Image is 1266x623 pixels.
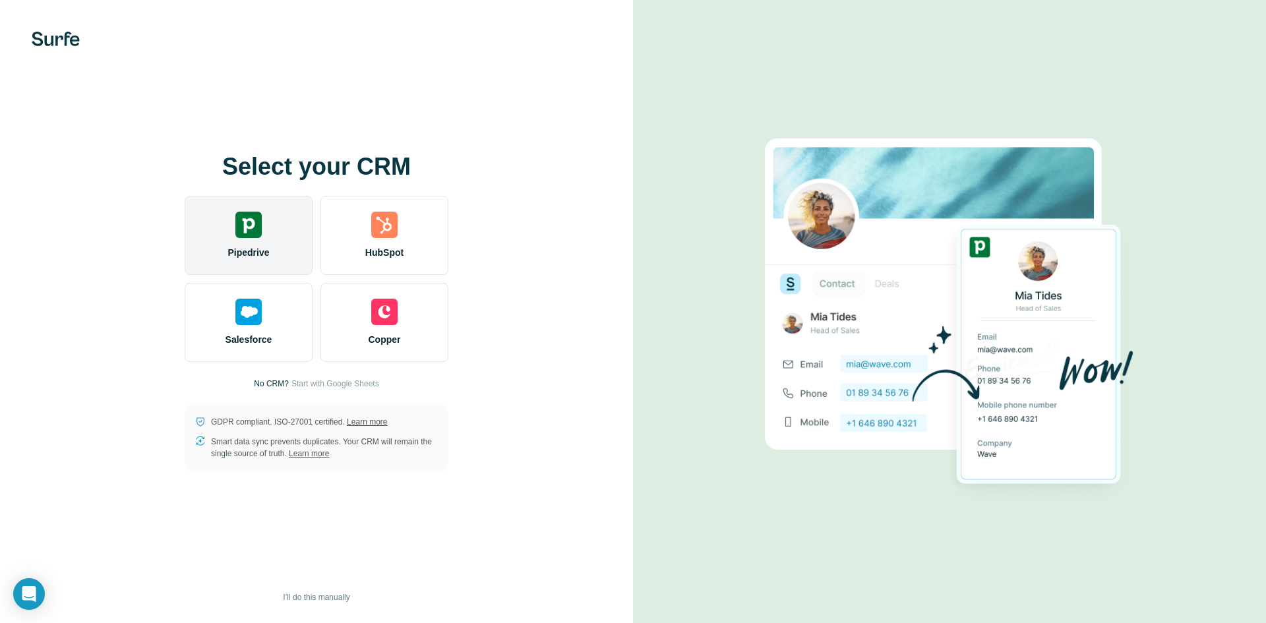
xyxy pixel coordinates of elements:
button: I’ll do this manually [274,587,359,607]
img: salesforce's logo [235,299,262,325]
a: Learn more [347,417,387,427]
img: pipedrive's logo [235,212,262,238]
span: Copper [369,333,401,346]
span: HubSpot [365,246,404,259]
span: Pipedrive [227,246,269,259]
a: Learn more [289,449,329,458]
img: PIPEDRIVE image [765,116,1134,508]
span: I’ll do this manually [283,591,349,603]
h1: Select your CRM [185,154,448,180]
img: copper's logo [371,299,398,325]
button: Start with Google Sheets [291,378,379,390]
p: GDPR compliant. ISO-27001 certified. [211,416,387,428]
p: Smart data sync prevents duplicates. Your CRM will remain the single source of truth. [211,436,438,460]
div: Open Intercom Messenger [13,578,45,610]
img: Surfe's logo [32,32,80,46]
span: Salesforce [226,333,272,346]
p: No CRM? [254,378,289,390]
img: hubspot's logo [371,212,398,238]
